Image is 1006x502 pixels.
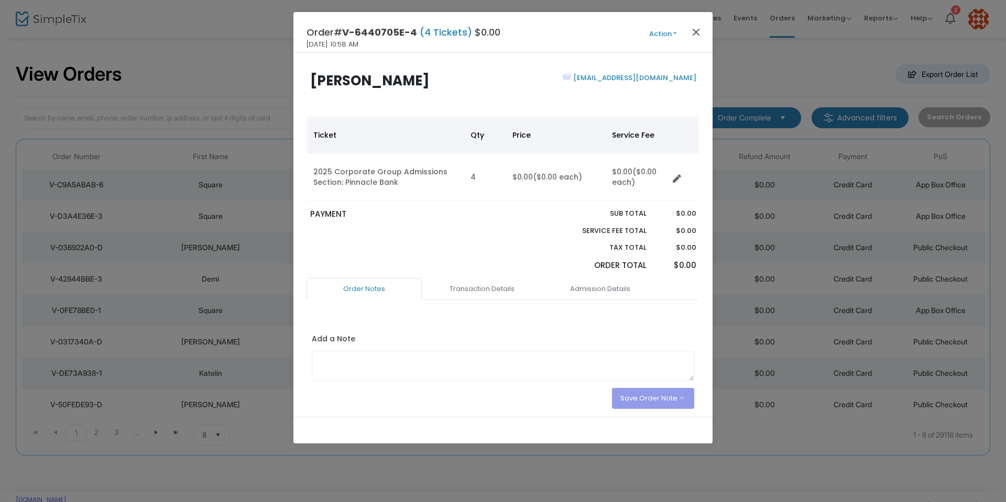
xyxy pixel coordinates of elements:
[310,208,498,220] p: PAYMENT
[657,226,696,236] p: $0.00
[417,26,475,39] span: (4 Tickets)
[631,28,694,40] button: Action
[657,260,696,272] p: $0.00
[506,153,606,201] td: $0.00
[557,226,647,236] p: Service Fee Total
[657,242,696,253] p: $0.00
[307,153,464,201] td: 2025 Corporate Group Admissions Section: Pinnacle Bank
[310,71,430,90] b: [PERSON_NAME]
[464,153,506,201] td: 4
[557,242,647,253] p: Tax Total
[571,73,696,83] a: [EMAIL_ADDRESS][DOMAIN_NAME]
[307,39,358,50] span: [DATE] 10:58 AM
[557,260,647,272] p: Order Total
[424,278,540,300] a: Transaction Details
[307,117,464,153] th: Ticket
[690,25,703,39] button: Close
[307,278,422,300] a: Order Notes
[533,172,582,182] span: ($0.00 each)
[657,208,696,219] p: $0.00
[542,278,658,300] a: Admission Details
[606,153,669,201] td: $0.00
[307,25,500,39] h4: Order# $0.00
[464,117,506,153] th: Qty
[506,117,606,153] th: Price
[557,208,647,219] p: Sub total
[606,117,669,153] th: Service Fee
[312,333,355,347] label: Add a Note
[342,26,417,39] span: V-6440705E-4
[612,166,657,187] span: ($0.00 each)
[307,117,699,201] div: Data table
